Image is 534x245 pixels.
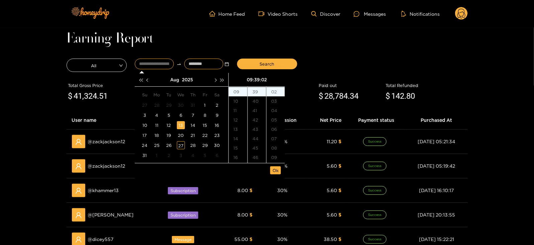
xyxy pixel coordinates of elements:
[153,131,161,139] div: 18
[418,139,455,144] span: [DATE] 05:21:34
[213,101,221,109] div: 2
[175,110,187,120] td: 2025-08-06
[75,163,82,170] span: user
[258,11,298,17] a: Video Shorts
[141,111,149,119] div: 3
[248,87,266,96] div: 39
[211,110,223,120] td: 2025-08-09
[139,130,151,140] td: 2025-08-17
[260,61,275,67] span: Search
[405,91,415,101] span: .80
[189,121,197,129] div: 14
[386,82,466,89] div: Total Refunded
[339,212,342,217] span: $
[187,150,199,160] td: 2025-09-04
[67,111,157,130] th: User name
[182,73,193,86] button: 2025
[141,141,149,149] div: 24
[209,11,245,17] a: Home Feed
[211,89,223,100] th: Sa
[266,96,285,106] div: 03
[177,62,182,67] span: swap-right
[418,212,455,217] span: [DATE] 20:13:55
[213,141,221,149] div: 30
[201,111,209,119] div: 8
[405,111,467,130] th: Purchased At
[213,111,221,119] div: 9
[189,151,197,159] div: 4
[151,140,163,150] td: 2025-08-25
[229,106,247,115] div: 11
[399,10,442,17] button: Notifications
[248,153,266,162] div: 46
[339,188,342,193] span: $
[88,138,125,145] span: @ zackjackson12
[327,163,337,168] span: 5.60
[327,139,337,144] span: 11.20
[139,150,151,160] td: 2025-08-31
[141,101,149,109] div: 27
[229,153,247,162] div: 16
[270,166,281,174] button: Ok
[177,131,185,139] div: 20
[187,89,199,100] th: Th
[231,73,282,86] div: 09:39:02
[153,121,161,129] div: 11
[97,91,108,101] span: .51
[363,211,387,219] span: Success
[139,110,151,120] td: 2025-08-03
[68,82,148,89] div: Total Gross Price
[165,141,173,149] div: 26
[75,187,82,194] span: user
[67,34,468,44] h1: Earning Report
[163,89,175,100] th: Tu
[339,163,342,168] span: $
[153,101,161,109] div: 28
[211,130,223,140] td: 2025-08-23
[327,188,337,193] span: 5.60
[248,106,266,115] div: 41
[266,106,285,115] div: 04
[177,101,185,109] div: 30
[151,130,163,140] td: 2025-08-18
[201,151,209,159] div: 5
[75,212,82,219] span: user
[201,101,209,109] div: 1
[189,111,197,119] div: 7
[418,163,455,168] span: [DATE] 05:19:42
[211,140,223,150] td: 2025-08-30
[74,91,97,101] span: 41,324
[266,134,285,143] div: 07
[277,188,288,193] span: 30 %
[153,111,161,119] div: 4
[363,137,387,146] span: Success
[229,87,247,96] div: 09
[177,62,182,67] span: to
[250,212,253,217] span: $
[177,111,185,119] div: 6
[199,130,211,140] td: 2025-08-22
[163,140,175,150] td: 2025-08-26
[189,101,197,109] div: 31
[229,134,247,143] div: 14
[229,143,247,153] div: 15
[277,212,288,217] span: 30 %
[354,10,386,18] div: Messages
[348,91,359,101] span: .34
[187,110,199,120] td: 2025-08-07
[209,11,219,17] span: home
[187,120,199,130] td: 2025-08-14
[175,100,187,110] td: 2025-07-30
[175,120,187,130] td: 2025-08-13
[199,89,211,100] th: Fr
[392,91,405,101] span: 142
[386,90,390,103] span: $
[165,131,173,139] div: 19
[88,236,114,243] span: @ dicey557
[151,89,163,100] th: Mo
[165,101,173,109] div: 29
[177,121,185,129] div: 13
[75,236,82,243] span: user
[266,143,285,153] div: 08
[363,235,387,244] span: Success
